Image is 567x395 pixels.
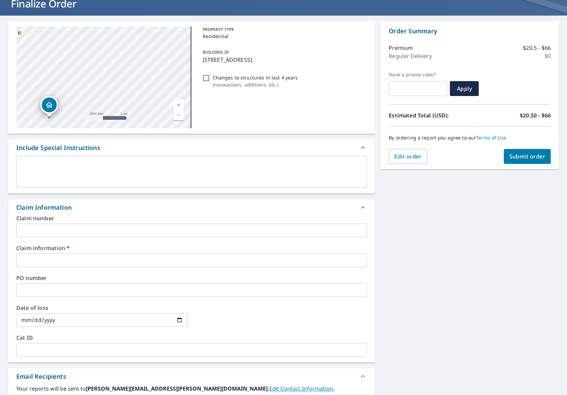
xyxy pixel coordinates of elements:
p: Residential [203,33,365,40]
p: Estimated Total (USD): [389,111,470,119]
b: [PERSON_NAME][EMAIL_ADDRESS][PERSON_NAME][DOMAIN_NAME]. [86,385,269,392]
a: EditContactInfo [269,385,334,392]
span: Edit order [394,153,422,160]
label: Date of loss [16,305,188,311]
a: Terms of Use [476,134,506,141]
button: Submit order [504,149,551,164]
label: Have a promo code? [389,72,447,78]
label: Claim information [16,245,367,251]
p: [STREET_ADDRESS] [203,56,365,64]
div: Include Special Instructions [8,139,375,156]
div: Dropped pin, building 1, Residential property, 2619 Ferndale Ave Ames, IA 50010 [40,96,58,117]
div: Claim Information [16,203,72,212]
p: Premium [389,44,413,52]
div: Include Special Instructions [16,143,100,152]
a: Current Level 13, Zoom In [173,100,184,110]
p: $20.5 - $66 [523,44,551,52]
p: PROPERTY TYPE [203,26,365,33]
label: Your reports will be sent to [16,384,367,393]
div: Email Recipients [8,368,375,384]
p: Changes to structures in last 4 years [213,74,298,81]
p: BUILDING ID [203,49,229,55]
div: Email Recipients [16,372,66,381]
p: Regular Delivery [389,52,432,60]
button: Edit order [389,149,427,164]
p: By ordering a report you agree to our [389,135,551,141]
span: Apply [455,85,473,92]
p: ( renovations, additions, etc. ) [213,81,298,88]
p: $20.50 - $66 [520,111,551,119]
p: Order Summary [389,26,551,36]
button: Apply [450,81,479,96]
a: Current Level 13, Zoom Out [173,110,184,120]
p: $0 [545,52,551,60]
label: Cat ID [16,335,367,340]
label: Claim number [16,215,367,221]
span: Submit order [509,153,546,160]
div: Claim Information [8,199,375,215]
label: PO number [16,275,367,281]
